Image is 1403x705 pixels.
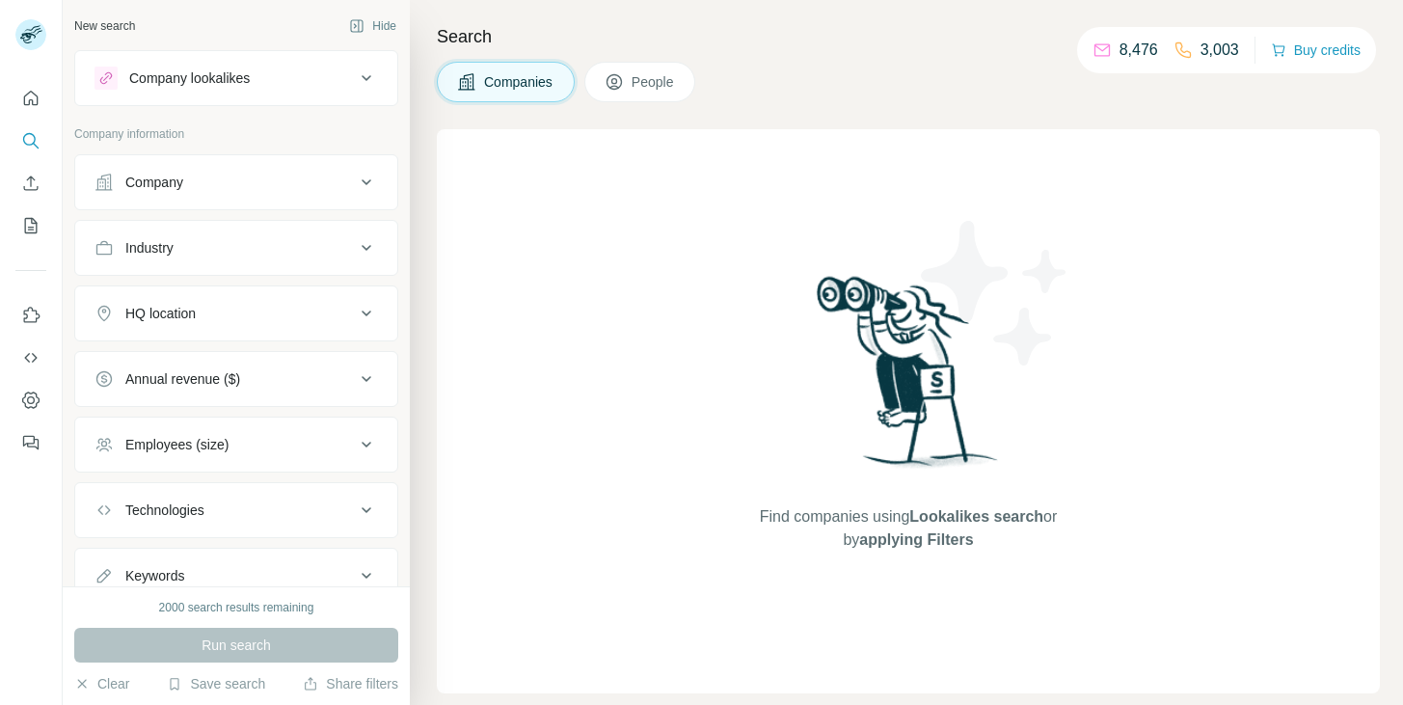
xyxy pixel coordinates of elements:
[125,435,229,454] div: Employees (size)
[908,206,1082,380] img: Surfe Illustration - Stars
[75,55,397,101] button: Company lookalikes
[632,72,676,92] span: People
[15,166,46,201] button: Enrich CSV
[75,487,397,533] button: Technologies
[125,369,240,389] div: Annual revenue ($)
[15,298,46,333] button: Use Surfe on LinkedIn
[75,290,397,337] button: HQ location
[859,531,973,548] span: applying Filters
[1271,37,1361,64] button: Buy credits
[125,173,183,192] div: Company
[74,125,398,143] p: Company information
[909,508,1043,525] span: Lookalikes search
[167,674,265,693] button: Save search
[808,271,1009,486] img: Surfe Illustration - Woman searching with binoculars
[74,17,135,35] div: New search
[15,123,46,158] button: Search
[74,674,129,693] button: Clear
[75,225,397,271] button: Industry
[15,425,46,460] button: Feedback
[125,238,174,258] div: Industry
[159,599,314,616] div: 2000 search results remaining
[125,501,204,520] div: Technologies
[75,421,397,468] button: Employees (size)
[15,340,46,375] button: Use Surfe API
[125,304,196,323] div: HQ location
[15,208,46,243] button: My lists
[15,383,46,418] button: Dashboard
[484,72,554,92] span: Companies
[15,81,46,116] button: Quick start
[1201,39,1239,62] p: 3,003
[129,68,250,88] div: Company lookalikes
[75,159,397,205] button: Company
[303,674,398,693] button: Share filters
[125,566,184,585] div: Keywords
[75,553,397,599] button: Keywords
[336,12,410,41] button: Hide
[437,23,1380,50] h4: Search
[1120,39,1158,62] p: 8,476
[754,505,1063,552] span: Find companies using or by
[75,356,397,402] button: Annual revenue ($)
